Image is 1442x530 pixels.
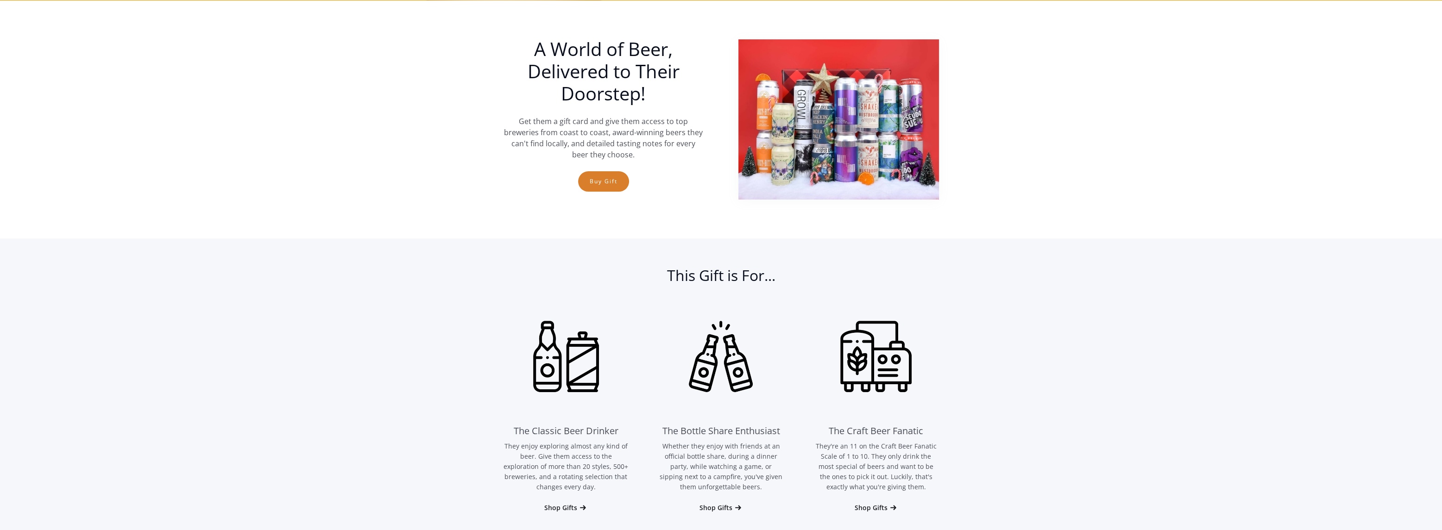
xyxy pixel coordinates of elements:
p: Whether they enjoy with friends at an official bottle share, during a dinner party, while watchin... [658,441,784,492]
a: Shop Gifts [544,503,587,512]
a: Shop Gifts [699,503,743,512]
div: The Classic Beer Drinker [514,424,618,438]
p: They're an 11 on the Craft Beer Fanatic Scale of 1 to 10. They only drink the most special of bee... [813,441,939,492]
h1: A World of Beer, Delivered to Their Doorstep! [504,38,704,105]
div: Shop Gifts [855,503,888,512]
div: Shop Gifts [699,503,732,512]
div: The Craft Beer Fanatic [829,424,923,438]
a: Buy Gift [578,171,629,192]
h2: This Gift is For... [504,266,939,294]
a: Shop Gifts [855,503,898,512]
p: They enjoy exploring almost any kind of beer. Give them access to the exploration of more than 20... [504,441,629,492]
p: Get them a gift card and give them access to top breweries from coast to coast, award-winning bee... [504,116,704,160]
div: Shop Gifts [544,503,577,512]
div: The Bottle Share Enthusiast [662,424,780,438]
